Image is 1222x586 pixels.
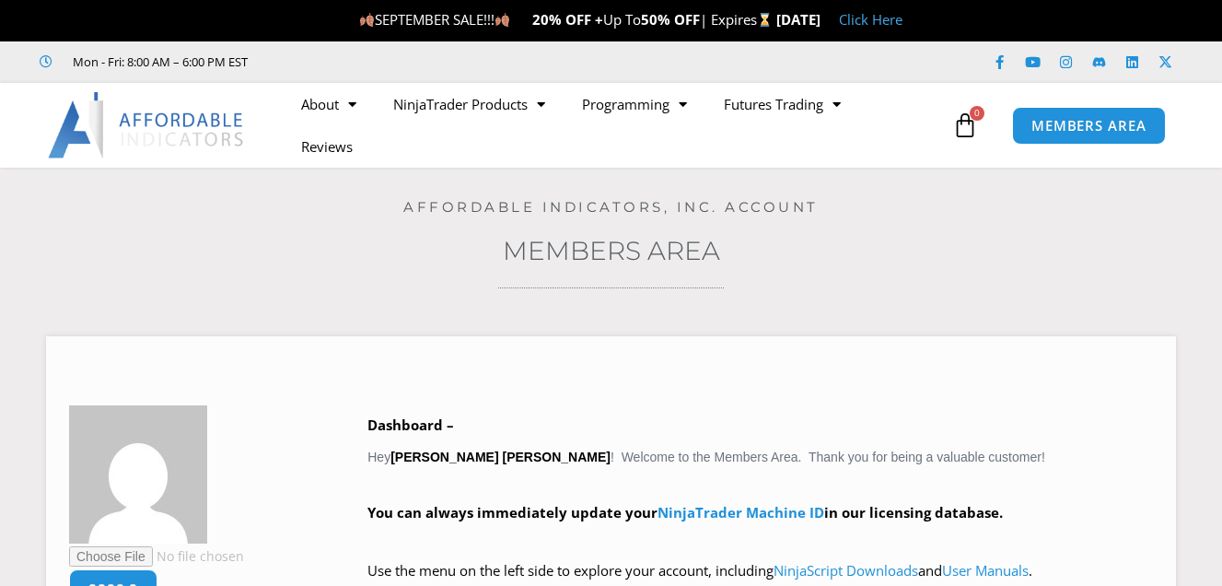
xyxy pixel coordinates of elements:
span: SEPTEMBER SALE!!! Up To | Expires [359,10,776,29]
img: ⌛ [758,13,772,27]
strong: 50% OFF [641,10,700,29]
a: MEMBERS AREA [1012,107,1166,145]
a: Click Here [839,10,902,29]
a: About [283,83,375,125]
a: NinjaTrader Products [375,83,564,125]
span: Mon - Fri: 8:00 AM – 6:00 PM EST [68,51,248,73]
a: 0 [925,99,1006,152]
img: 🍂 [360,13,374,27]
img: LogoAI | Affordable Indicators – NinjaTrader [48,92,246,158]
strong: 20% OFF + [532,10,603,29]
b: Dashboard – [367,416,454,434]
span: 0 [970,106,984,121]
a: Futures Trading [705,83,859,125]
strong: [PERSON_NAME] [PERSON_NAME] [390,450,611,464]
a: Affordable Indicators, Inc. Account [403,198,819,216]
a: Reviews [283,125,371,168]
a: NinjaTrader Machine ID [658,503,824,522]
span: MEMBERS AREA [1031,119,1146,133]
a: NinjaScript Downloads [774,561,918,580]
a: Programming [564,83,705,125]
a: User Manuals [942,561,1029,580]
strong: [DATE] [776,10,820,29]
iframe: Customer reviews powered by Trustpilot [273,53,550,71]
a: Members Area [503,235,720,266]
nav: Menu [283,83,948,168]
img: 🍂 [495,13,509,27]
img: ee871318a17e01da1487c01b5e6cbe1a3608c80cc5c94791d262c3d3b6416b81 [69,405,207,544]
strong: You can always immediately update your in our licensing database. [367,503,1003,522]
